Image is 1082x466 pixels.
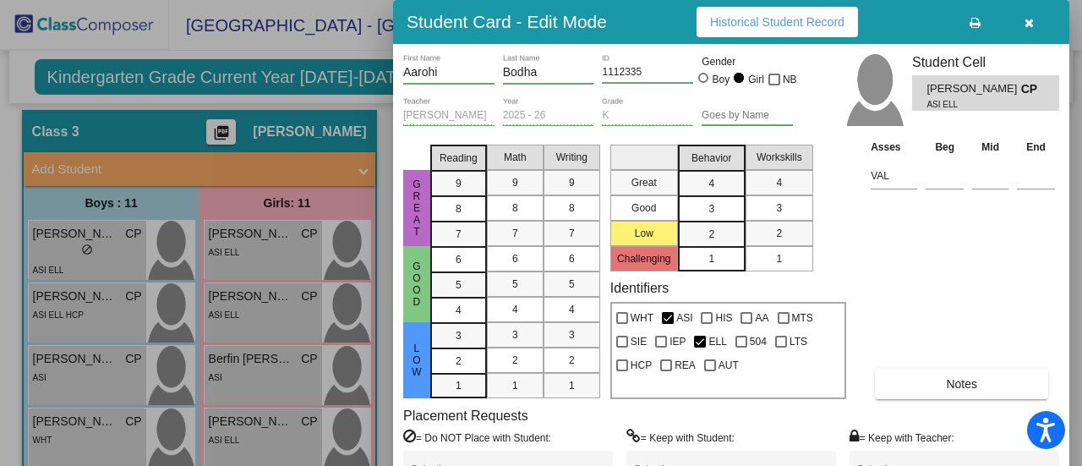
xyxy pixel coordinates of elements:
span: Behavior [691,151,731,166]
span: Low [409,343,424,378]
span: 2 [512,353,518,368]
input: goes by name [702,110,793,122]
div: Boy [712,72,730,87]
input: year [503,110,594,122]
span: 3 [776,200,782,216]
span: Reading [440,151,478,166]
span: 3 [708,201,714,217]
label: = Keep with Teacher: [850,429,954,446]
button: Historical Student Record [697,7,858,37]
span: SIE [631,332,647,352]
span: Math [504,150,527,165]
span: 7 [456,227,462,242]
span: 3 [456,328,462,343]
span: 7 [569,226,575,241]
input: teacher [403,110,495,122]
span: 4 [456,303,462,318]
span: 9 [456,176,462,191]
span: 5 [569,277,575,292]
th: Mid [968,138,1013,156]
span: MTS [792,308,813,328]
span: 9 [569,175,575,190]
span: 6 [512,251,518,266]
label: = Do NOT Place with Student: [403,429,551,446]
th: End [1013,138,1059,156]
input: grade [602,110,693,122]
span: Notes [946,377,977,391]
span: Workskills [757,150,802,165]
span: 8 [512,200,518,216]
h3: Student Card - Edit Mode [407,11,607,32]
span: ASI ELL [926,98,1008,111]
span: Writing [556,150,587,165]
label: Placement Requests [403,408,528,424]
h3: Student Cell [912,54,1059,70]
span: 1 [708,251,714,266]
div: Girl [747,72,764,87]
span: 4 [708,176,714,191]
input: assessment [871,163,917,189]
th: Asses [866,138,921,156]
span: 504 [750,332,767,352]
span: 1 [776,251,782,266]
span: 6 [456,252,462,267]
span: 1 [569,378,575,393]
span: NB [783,69,797,90]
span: 2 [456,354,462,369]
span: AA [755,308,768,328]
span: 2 [708,227,714,242]
span: ASI [676,308,692,328]
span: 4 [776,175,782,190]
span: 4 [569,302,575,317]
span: 5 [512,277,518,292]
span: HIS [715,308,732,328]
span: ELL [708,332,726,352]
span: 2 [776,226,782,241]
span: [PERSON_NAME] [926,80,1020,98]
span: IEP [669,332,686,352]
span: Great [409,178,424,238]
label: Identifiers [610,280,669,296]
span: 1 [456,378,462,393]
span: 3 [512,327,518,343]
span: 2 [569,353,575,368]
span: 1 [512,378,518,393]
span: 7 [512,226,518,241]
span: Good [409,260,424,308]
input: Enter ID [602,67,693,79]
span: WHT [631,308,653,328]
span: 4 [512,302,518,317]
span: HCP [631,355,652,376]
th: Beg [921,138,968,156]
span: 6 [569,251,575,266]
span: 8 [456,201,462,217]
span: Historical Student Record [710,15,844,29]
button: Notes [875,369,1048,399]
span: 3 [569,327,575,343]
span: 5 [456,277,462,293]
label: = Keep with Student: [626,429,735,446]
span: AUT [719,355,739,376]
span: LTS [790,332,807,352]
span: 9 [512,175,518,190]
span: CP [1021,80,1045,98]
mat-label: Gender [702,54,793,69]
span: REA [675,355,696,376]
span: 8 [569,200,575,216]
